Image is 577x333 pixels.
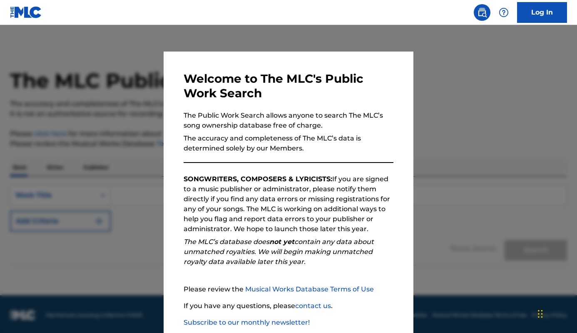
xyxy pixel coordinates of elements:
[184,133,393,153] p: The accuracy and completeness of The MLC’s data is determined solely by our Members.
[184,72,393,101] h3: Welcome to The MLC's Public Work Search
[474,4,490,21] a: Public Search
[10,6,42,18] img: MLC Logo
[499,7,509,17] img: help
[184,284,393,294] p: Please review the
[517,2,567,23] a: Log In
[295,302,331,310] a: contact us
[538,301,543,326] div: Drag
[535,293,577,333] iframe: Chat Widget
[184,318,310,326] a: Subscribe to our monthly newsletter!
[477,7,487,17] img: search
[184,301,393,311] p: If you have any questions, please .
[245,285,374,293] a: Musical Works Database Terms of Use
[269,238,294,246] strong: not yet
[184,175,332,183] strong: SONGWRITERS, COMPOSERS & LYRICISTS:
[184,238,374,266] em: The MLC’s database does contain any data about unmatched royalties. We will begin making unmatche...
[495,4,512,21] div: Help
[184,174,393,234] p: If you are signed to a music publisher or administrator, please notify them directly if you find ...
[184,111,393,131] p: The Public Work Search allows anyone to search The MLC’s song ownership database free of charge.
